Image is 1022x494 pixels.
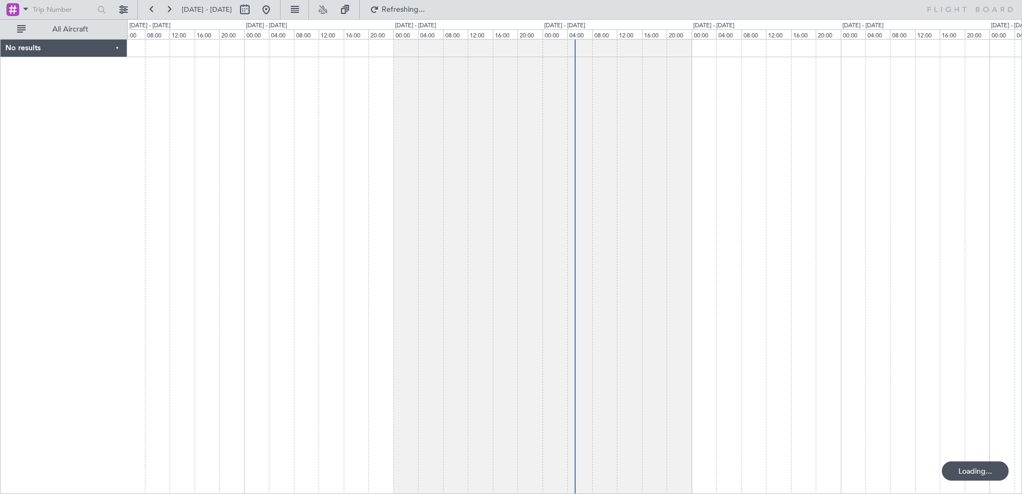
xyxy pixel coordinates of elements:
div: 04:00 [865,29,890,39]
div: 04:00 [418,29,443,39]
div: 16:00 [344,29,368,39]
div: 00:00 [989,29,1014,39]
div: 08:00 [741,29,766,39]
button: Refreshing... [365,1,429,18]
button: All Aircraft [12,21,116,38]
div: 20:00 [219,29,244,39]
div: 16:00 [940,29,964,39]
div: 12:00 [915,29,940,39]
div: 20:00 [517,29,542,39]
div: Loading... [942,461,1009,481]
div: 12:00 [319,29,343,39]
div: 08:00 [443,29,468,39]
div: [DATE] - [DATE] [395,21,436,30]
div: 20:00 [368,29,393,39]
div: 12:00 [617,29,641,39]
div: 16:00 [791,29,816,39]
span: All Aircraft [28,26,113,33]
div: 12:00 [169,29,194,39]
div: [DATE] - [DATE] [129,21,171,30]
div: 12:00 [468,29,492,39]
span: Refreshing... [381,6,426,13]
div: 20:00 [965,29,989,39]
div: [DATE] - [DATE] [246,21,287,30]
div: 12:00 [766,29,791,39]
div: 04:00 [120,29,144,39]
div: 00:00 [393,29,418,39]
div: 08:00 [592,29,617,39]
div: 16:00 [195,29,219,39]
div: 04:00 [269,29,293,39]
div: 04:00 [716,29,741,39]
div: 20:00 [667,29,691,39]
div: 08:00 [890,29,915,39]
div: 00:00 [692,29,716,39]
div: 16:00 [493,29,517,39]
div: 00:00 [244,29,269,39]
div: 16:00 [642,29,667,39]
div: 08:00 [294,29,319,39]
div: 00:00 [543,29,567,39]
div: [DATE] - [DATE] [693,21,734,30]
span: [DATE] - [DATE] [182,5,232,14]
div: [DATE] - [DATE] [842,21,884,30]
div: 08:00 [145,29,169,39]
div: 20:00 [816,29,840,39]
div: 04:00 [567,29,592,39]
div: 00:00 [841,29,865,39]
div: [DATE] - [DATE] [544,21,585,30]
input: Trip Number [33,2,94,18]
